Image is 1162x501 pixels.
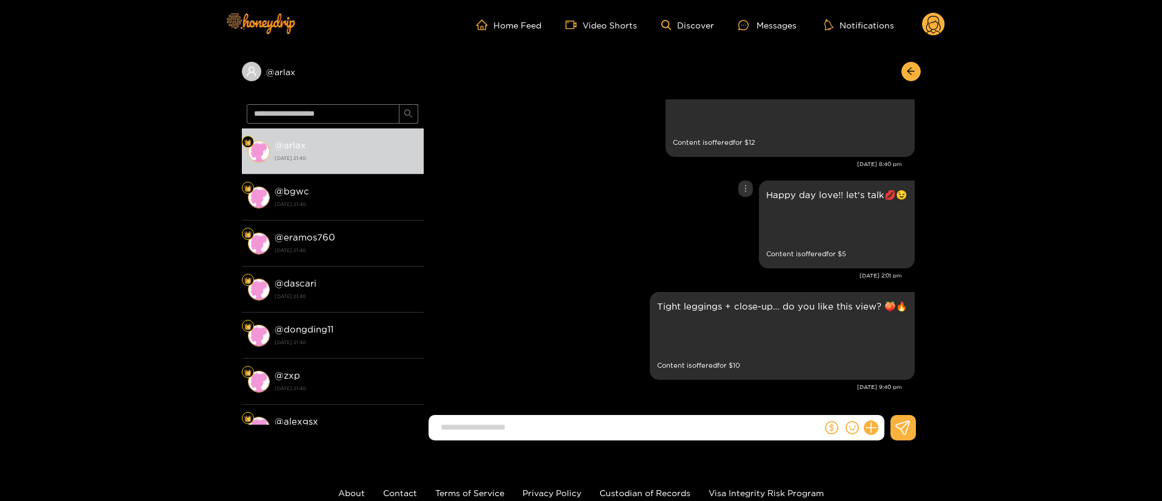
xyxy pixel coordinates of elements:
div: @arlax [242,62,424,81]
p: Happy day love!! let's talk💋😉 [766,188,907,202]
img: conversation [248,371,270,393]
a: Terms of Service [435,488,504,497]
a: Custodian of Records [599,488,690,497]
div: Oct. 2, 9:40 pm [650,292,915,380]
a: Video Shorts [566,19,637,30]
span: home [476,19,493,30]
div: [DATE] 9:40 pm [430,383,902,391]
strong: @ arlax [275,140,306,150]
small: Content is offered for $ 5 [766,247,907,261]
a: About [338,488,365,497]
strong: [DATE] 21:40 [275,383,418,394]
div: Oct. 1, 8:40 pm [666,69,915,157]
strong: [DATE] 21:40 [275,337,418,348]
span: user [246,66,257,77]
p: Tight leggings + close-up… do you like this view? 🍑🔥 [657,299,907,313]
span: more [741,184,750,193]
a: Home Feed [476,19,541,30]
img: conversation [248,325,270,347]
strong: @ bgwc [275,186,309,196]
img: Fan Level [244,139,252,146]
span: video-camera [566,19,583,30]
img: conversation [248,279,270,300]
strong: [DATE] 21:40 [275,245,418,256]
a: Discover [661,20,714,30]
div: Messages [738,18,796,32]
strong: [DATE] 21:40 [275,199,418,210]
button: dollar [823,419,841,437]
span: smile [846,421,859,434]
button: Notifications [821,19,898,31]
div: [DATE] 2:01 pm [430,271,902,280]
span: arrow-left [906,67,915,77]
img: Fan Level [244,369,252,376]
div: Oct. 2, 2:01 pm [759,181,915,268]
img: conversation [248,187,270,208]
a: Contact [383,488,417,497]
img: Fan Level [244,277,252,284]
img: Fan Level [244,415,252,422]
small: Content is offered for $ 12 [673,136,907,150]
button: search [399,104,418,124]
img: conversation [248,141,270,162]
a: Visa Integrity Risk Program [709,488,824,497]
small: Content is offered for $ 10 [657,359,907,373]
div: [DATE] 8:40 pm [430,160,902,168]
img: Fan Level [244,185,252,192]
strong: @ zxp [275,370,300,380]
img: conversation [248,233,270,254]
img: Fan Level [244,231,252,238]
a: Privacy Policy [523,488,581,497]
strong: [DATE] 21:40 [275,153,418,164]
span: search [404,109,413,119]
strong: @ dongding11 [275,324,333,334]
strong: @ alexgsx [275,416,318,426]
img: conversation [248,417,270,439]
span: dollar [825,421,838,434]
strong: @ eramos760 [275,232,335,242]
strong: @ dascari [275,278,316,288]
img: Fan Level [244,323,252,330]
button: arrow-left [901,62,921,81]
strong: [DATE] 21:40 [275,291,418,302]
